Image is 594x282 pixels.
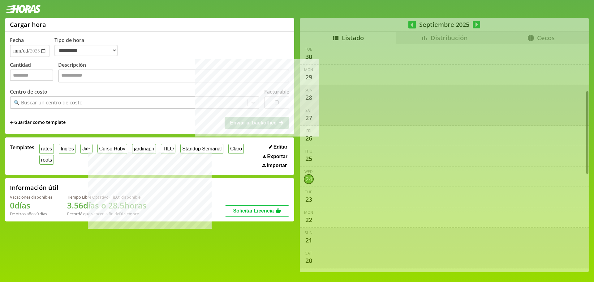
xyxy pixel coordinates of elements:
[10,194,52,200] div: Vacaciones disponibles
[58,61,289,84] label: Descripción
[67,211,147,217] div: Recordá que vencen a fin de
[233,208,274,213] span: Solicitar Licencia
[80,144,92,154] button: JxP
[161,144,175,154] button: TILO
[10,88,47,95] label: Centro de costo
[180,144,223,154] button: Standup Semanal
[267,163,287,168] span: Importar
[10,119,14,126] span: +
[39,144,54,154] button: rates
[119,211,139,217] b: Diciembre
[10,211,52,217] div: De otros años: 0 días
[59,144,75,154] button: Ingles
[54,45,118,56] select: Tipo de hora
[14,99,83,106] div: 🔍 Buscar un centro de costo
[97,144,127,154] button: Curso Ruby
[10,119,66,126] span: +Guardar como template
[10,144,34,151] span: Templates
[273,144,287,150] span: Editar
[267,144,289,150] button: Editar
[10,200,52,211] h1: 0 días
[39,155,54,165] button: roots
[132,144,156,154] button: jardinapp
[10,69,53,81] input: Cantidad
[58,69,289,82] textarea: Descripción
[67,194,147,200] div: Tiempo Libre Optativo (TiLO) disponible
[225,205,289,217] button: Solicitar Licencia
[10,183,58,192] h2: Información útil
[5,5,41,13] img: logotipo
[267,154,287,159] span: Exportar
[228,144,244,154] button: Claro
[10,20,46,29] h1: Cargar hora
[67,200,147,211] h1: 3.56 días o 28.5 horas
[10,61,58,84] label: Cantidad
[10,37,24,44] label: Fecha
[264,88,289,95] label: Facturable
[54,37,123,57] label: Tipo de hora
[261,154,289,160] button: Exportar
